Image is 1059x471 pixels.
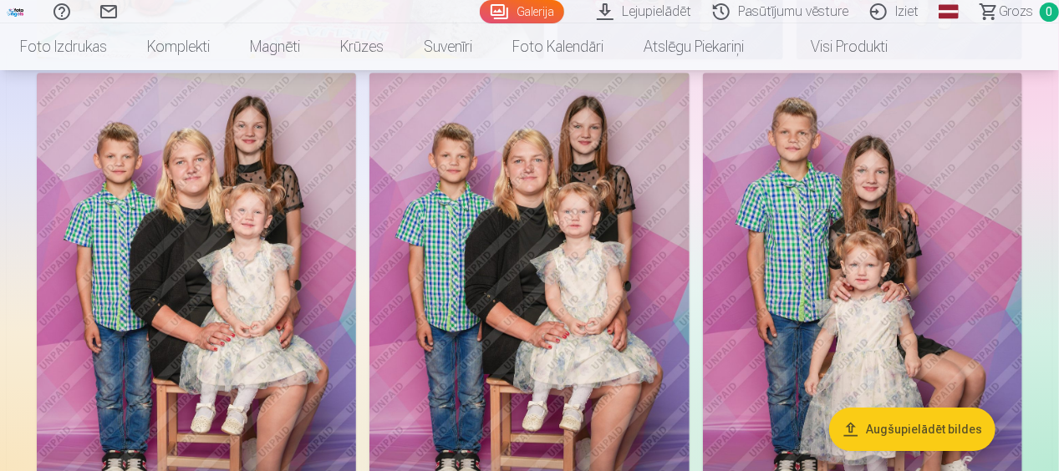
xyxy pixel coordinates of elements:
[404,23,492,70] a: Suvenīri
[829,408,995,451] button: Augšupielādēt bildes
[230,23,320,70] a: Magnēti
[7,7,25,17] img: /fa1
[127,23,230,70] a: Komplekti
[492,23,624,70] a: Foto kalendāri
[999,2,1033,22] span: Grozs
[1040,3,1059,22] span: 0
[624,23,764,70] a: Atslēgu piekariņi
[320,23,404,70] a: Krūzes
[764,23,908,70] a: Visi produkti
